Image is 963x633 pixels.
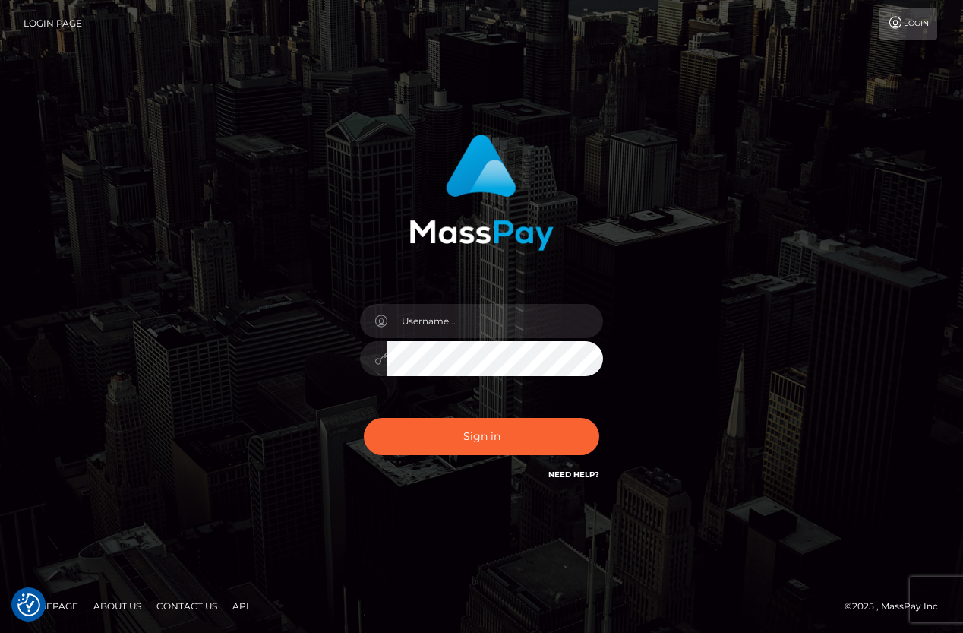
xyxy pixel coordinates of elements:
a: Need Help? [548,470,599,479]
a: Login [879,8,937,40]
a: API [226,594,255,618]
a: About Us [87,594,147,618]
img: MassPay Login [409,135,554,251]
input: Username... [387,304,603,338]
button: Sign in [364,418,599,455]
div: © 2025 , MassPay Inc. [845,598,952,615]
a: Homepage [17,594,84,618]
button: Consent Preferences [17,593,40,616]
img: Revisit consent button [17,593,40,616]
a: Login Page [24,8,82,40]
a: Contact Us [150,594,223,618]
